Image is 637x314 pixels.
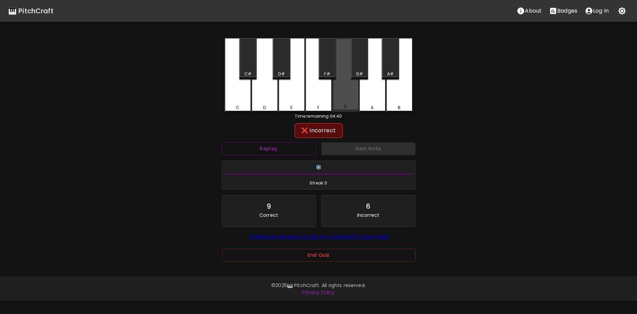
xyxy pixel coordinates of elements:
button: About [513,4,545,18]
div: D# [278,71,285,77]
div: F# [324,71,330,77]
div: C# [244,71,252,77]
p: Badges [557,7,577,15]
button: account of current user [581,4,612,18]
p: About [525,7,542,15]
div: G# [356,71,363,77]
div: B [398,105,400,111]
div: A [371,105,374,111]
div: G [344,103,347,109]
div: Time remaining: 04:40 [225,113,413,119]
p: Correct [259,212,278,219]
div: A# [387,71,394,77]
div: 9 [267,201,271,212]
a: 🎹 PitchCraft [8,5,54,16]
div: D [263,105,266,111]
button: Stats [545,4,581,18]
p: Incorrect [357,212,379,219]
div: ❌ Incorrect [298,126,339,135]
button: End Quiz [222,249,415,261]
span: Streak: 0 [225,180,412,186]
div: C [236,105,239,111]
a: Create an account or log in to save all of your stats [248,233,389,240]
button: Replay [222,143,316,155]
div: E [290,105,292,111]
div: F [317,105,319,111]
p: © 2025 🎹 PitchCraft. All rights reserved. [122,282,515,289]
h6: ❄️ [225,164,412,171]
a: Privacy Policy [302,289,335,296]
p: Log In [593,7,609,15]
div: 6 [366,201,370,212]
